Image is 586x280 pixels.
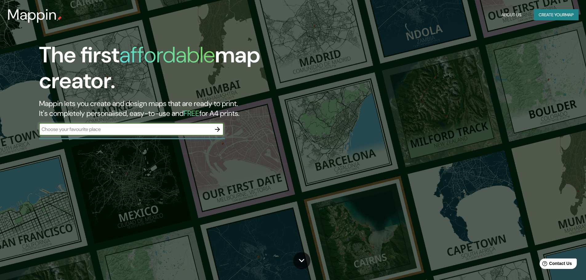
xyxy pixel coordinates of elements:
h1: The first map creator. [39,42,332,99]
img: mappin-pin [57,16,62,21]
button: About Us [499,9,524,21]
h1: affordable [119,41,215,69]
h5: FREE [184,108,199,118]
h3: Mappin [7,6,57,23]
h2: Mappin lets you create and design maps that are ready to print. It's completely personalised, eas... [39,99,332,118]
input: Choose your favourite place [39,126,211,133]
button: Create yourmap [534,9,579,21]
iframe: Help widget launcher [531,256,579,273]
